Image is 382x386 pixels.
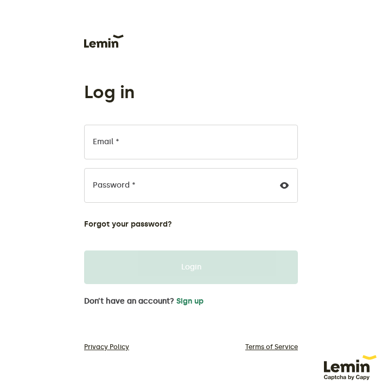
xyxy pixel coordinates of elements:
[324,355,377,381] img: 63f920f45959a057750d25c1_lem1.svg
[176,297,203,306] button: Sign up
[84,250,298,284] button: Login
[93,181,136,190] label: Password *
[93,138,119,146] label: Email *
[245,343,298,351] a: Terms of Service
[84,220,172,229] button: Forgot your password?
[84,35,124,48] img: Lemin logo
[84,297,174,306] span: Don’t have an account?
[84,343,129,351] a: Privacy Policy
[84,81,135,103] h1: Log in
[84,125,298,159] input: Email *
